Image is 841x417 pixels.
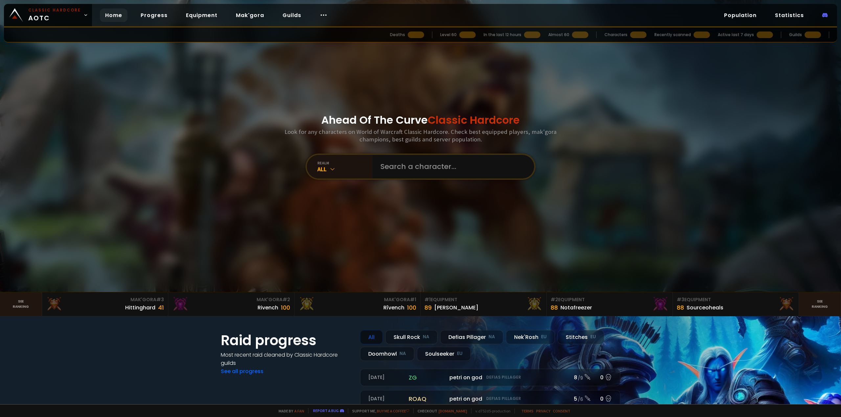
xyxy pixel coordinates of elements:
div: Equipment [424,296,542,303]
a: Terms [521,408,534,413]
a: #3Equipment88Sourceoheals [673,292,799,316]
div: Stitches [557,330,604,344]
a: Statistics [770,9,809,22]
span: # 3 [156,296,164,303]
div: realm [317,160,373,165]
a: [DATE]zgpetri on godDefias Pillager8 /90 [360,369,620,386]
a: Home [100,9,127,22]
div: Equipment [677,296,795,303]
div: Deaths [390,32,405,38]
a: Progress [135,9,173,22]
div: Active last 7 days [718,32,754,38]
div: [PERSON_NAME] [434,303,478,312]
a: Report a bug [313,408,339,413]
div: Mak'Gora [298,296,416,303]
a: Mak'gora [231,9,269,22]
h3: Look for any characters on World of Warcraft Classic Hardcore. Check best equipped players, mak'g... [282,128,559,143]
small: EU [457,350,463,357]
a: Mak'Gora#2Rivench100 [168,292,294,316]
div: 100 [407,303,416,312]
a: Classic HardcoreAOTC [4,4,92,26]
span: # 2 [283,296,290,303]
div: 100 [281,303,290,312]
div: Defias Pillager [440,330,503,344]
a: Population [719,9,762,22]
small: EU [541,334,547,340]
div: 88 [551,303,558,312]
small: NA [399,350,406,357]
a: Guilds [277,9,307,22]
a: #2Equipment88Notafreezer [547,292,673,316]
span: AOTC [28,7,81,23]
span: Checkout [413,408,467,413]
a: Buy me a coffee [377,408,409,413]
a: a fan [294,408,304,413]
span: # 2 [551,296,558,303]
span: # 1 [410,296,416,303]
a: [DOMAIN_NAME] [439,408,467,413]
h1: Ahead Of The Curve [321,112,520,128]
div: Nek'Rosh [506,330,555,344]
a: Equipment [181,9,223,22]
h1: Raid progress [221,330,352,351]
small: EU [590,334,596,340]
a: Seeranking [799,292,841,316]
span: Support me, [348,408,409,413]
a: Mak'Gora#3Hittinghard41 [42,292,168,316]
div: Recently scanned [654,32,691,38]
div: Sourceoheals [687,303,723,312]
div: 89 [424,303,432,312]
h4: Most recent raid cleaned by Classic Hardcore guilds [221,351,352,367]
div: Hittinghard [125,303,155,312]
div: Soulseeker [417,347,471,361]
div: All [360,330,383,344]
input: Search a character... [376,155,526,178]
div: Mak'Gora [46,296,164,303]
span: v. d752d5 - production [471,408,511,413]
a: Consent [553,408,570,413]
span: # 1 [424,296,431,303]
div: Characters [604,32,627,38]
div: Doomhowl [360,347,414,361]
div: All [317,165,373,173]
div: Rivench [258,303,278,312]
a: Privacy [536,408,550,413]
div: Mak'Gora [172,296,290,303]
span: Classic Hardcore [428,113,520,127]
small: NA [423,334,429,340]
span: Made by [275,408,304,413]
div: In the last 12 hours [484,32,521,38]
div: Guilds [789,32,802,38]
div: 41 [158,303,164,312]
div: 88 [677,303,684,312]
div: Almost 60 [548,32,569,38]
a: See all progress [221,367,263,375]
div: Level 60 [440,32,457,38]
div: Equipment [551,296,669,303]
div: Rîvench [383,303,404,312]
small: NA [489,334,495,340]
small: Classic Hardcore [28,7,81,13]
a: [DATE]roaqpetri on godDefias Pillager5 /60 [360,390,620,407]
div: Notafreezer [560,303,592,312]
a: Mak'Gora#1Rîvench100 [294,292,420,316]
span: # 3 [677,296,684,303]
a: #1Equipment89[PERSON_NAME] [420,292,547,316]
div: Skull Rock [385,330,438,344]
